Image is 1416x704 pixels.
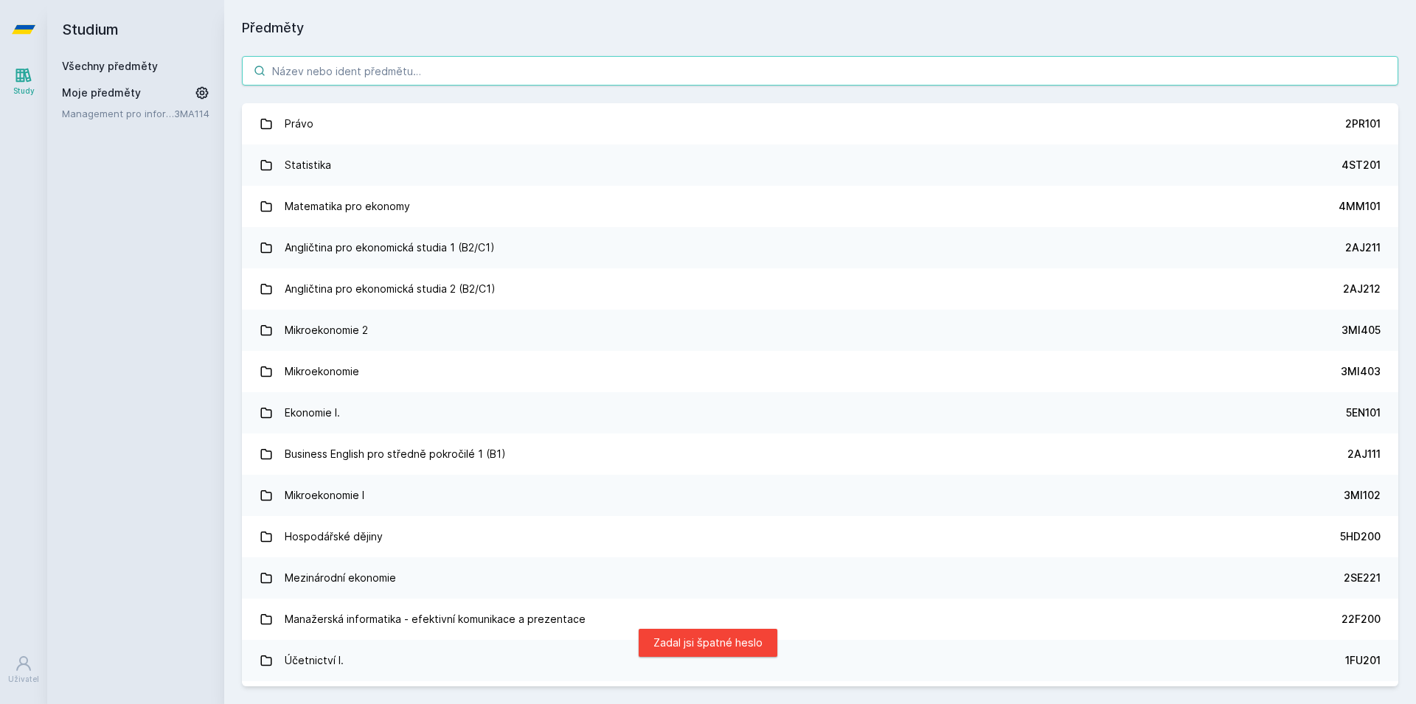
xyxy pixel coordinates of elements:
a: Uživatel [3,647,44,692]
a: Všechny předměty [62,60,158,72]
div: Angličtina pro ekonomická studia 2 (B2/C1) [285,274,496,304]
div: 4ST201 [1342,158,1381,172]
div: Study [13,86,35,97]
div: Zadal jsi špatné heslo [639,629,777,657]
div: Uživatel [8,674,39,685]
a: Angličtina pro ekonomická studia 1 (B2/C1) 2AJ211 [242,227,1398,268]
a: Právo 2PR101 [242,103,1398,144]
div: 3MI102 [1344,488,1381,503]
span: Moje předměty [62,86,141,100]
a: Hospodářské dějiny 5HD200 [242,516,1398,557]
a: Statistika 4ST201 [242,144,1398,186]
a: Mikroekonomie I 3MI102 [242,475,1398,516]
div: Právo [285,109,313,139]
div: Manažerská informatika - efektivní komunikace a prezentace [285,604,586,634]
a: Mikroekonomie 2 3MI405 [242,310,1398,351]
a: Business English pro středně pokročilé 1 (B1) 2AJ111 [242,433,1398,475]
div: Mezinárodní ekonomie [285,563,396,593]
a: Study [3,59,44,104]
div: Mikroekonomie I [285,481,364,510]
a: Manažerská informatika - efektivní komunikace a prezentace 22F200 [242,599,1398,640]
div: Hospodářské dějiny [285,522,383,551]
a: Účetnictví I. 1FU201 [242,640,1398,681]
a: 3MA114 [174,108,209,119]
div: Angličtina pro ekonomická studia 1 (B2/C1) [285,233,495,262]
div: 4MM101 [1339,199,1381,214]
input: Název nebo ident předmětu… [242,56,1398,86]
div: 22F200 [1342,612,1381,627]
a: Matematika pro ekonomy 4MM101 [242,186,1398,227]
div: Business English pro středně pokročilé 1 (B1) [285,439,506,469]
div: 2SE221 [1344,571,1381,585]
a: Mikroekonomie 3MI403 [242,351,1398,392]
div: 3MI403 [1341,364,1381,379]
div: 5HD200 [1340,529,1381,544]
div: Statistika [285,150,331,180]
div: Matematika pro ekonomy [285,192,410,221]
div: Mikroekonomie [285,357,359,386]
a: Mezinárodní ekonomie 2SE221 [242,557,1398,599]
a: Angličtina pro ekonomická studia 2 (B2/C1) 2AJ212 [242,268,1398,310]
div: 5EN101 [1346,405,1381,420]
a: Management pro informatiky a statistiky [62,106,174,121]
div: 1FU201 [1345,653,1381,668]
h1: Předměty [242,18,1398,38]
div: 3MI405 [1342,323,1381,338]
div: 2AJ111 [1347,447,1381,461]
a: Ekonomie I. 5EN101 [242,392,1398,433]
div: Účetnictví I. [285,646,344,675]
div: Ekonomie I. [285,398,340,428]
div: 2PR101 [1345,116,1381,131]
div: 2AJ211 [1345,240,1381,255]
div: 2AJ212 [1343,282,1381,296]
div: Mikroekonomie 2 [285,316,368,345]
